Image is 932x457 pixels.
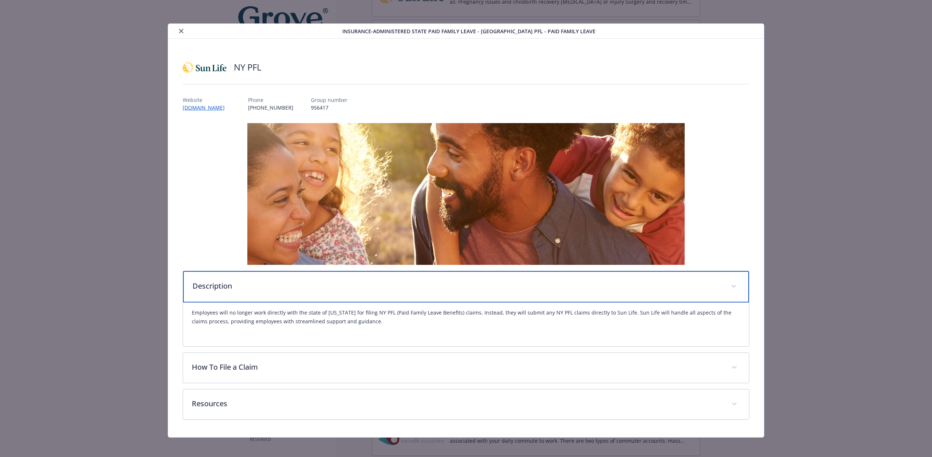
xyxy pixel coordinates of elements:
[192,398,723,409] p: Resources
[192,362,723,373] p: How To File a Claim
[247,123,685,265] img: banner
[192,308,740,326] p: Employees will no longer work directly with the state of [US_STATE] for filing NY PFL (Paid Famil...
[248,104,293,111] p: [PHONE_NUMBER]
[311,96,347,104] p: Group number
[342,27,596,35] span: Insurance-Administered State Paid Family Leave - [GEOGRAPHIC_DATA] PFL - Paid Family Leave
[234,61,262,73] h2: NY PFL
[311,104,347,111] p: 956417
[183,271,749,302] div: Description
[193,281,722,292] p: Description
[183,96,231,104] p: Website
[183,353,749,383] div: How To File a Claim
[183,389,749,419] div: Resources
[183,56,227,78] img: Sun Life Financial
[183,302,749,346] div: Description
[248,96,293,104] p: Phone
[183,104,231,111] a: [DOMAIN_NAME]
[93,23,839,438] div: details for plan Insurance-Administered State Paid Family Leave - NY PFL - Paid Family Leave
[177,27,186,35] button: close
